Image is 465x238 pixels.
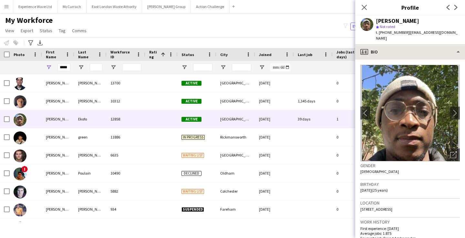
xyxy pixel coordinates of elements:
span: | [EMAIL_ADDRESS][DOMAIN_NAME] [376,30,458,41]
div: 934 [107,200,145,218]
div: Rickmansworth [216,128,255,146]
div: 0 [333,182,371,200]
p: Average jobs: 1.875 [360,231,460,236]
img: Benjamin Poulain [14,167,26,180]
div: [PERSON_NAME] [42,164,74,182]
span: Rating [149,50,158,59]
div: 1,345 days [294,92,333,110]
span: Status [40,28,52,33]
div: [PERSON_NAME] [74,74,107,92]
div: 0 [333,92,371,110]
span: Active [181,117,201,122]
div: 10490 [107,164,145,182]
div: [PERSON_NAME] [74,218,107,236]
span: Joined [259,52,272,57]
div: 8602 [107,218,145,236]
span: Last Name [78,50,95,59]
div: Fareham [216,200,255,218]
button: East London Waste Athority [87,0,142,13]
div: 1 [333,110,371,128]
div: 6635 [107,146,145,164]
div: 0 [333,146,371,164]
div: [PERSON_NAME] [42,92,74,110]
div: Open photos pop-in [447,148,460,161]
span: Last job [298,52,312,57]
img: Benjamin Powell [14,186,26,198]
div: [PERSON_NAME] [42,128,74,146]
span: Declined [181,171,201,176]
input: Last Name Filter Input [90,63,103,71]
span: First Name [46,50,63,59]
div: [PERSON_NAME] [42,74,74,92]
div: [PERSON_NAME] [42,182,74,200]
div: [PERSON_NAME] [74,92,107,110]
div: [PERSON_NAME] [42,110,74,128]
div: 0 [333,128,371,146]
span: ! [21,166,28,172]
div: 39 days [294,110,333,128]
span: t. [PHONE_NUMBER] [376,30,409,35]
h3: Gender [360,163,460,168]
div: Poulain [74,164,107,182]
span: Status [181,52,194,57]
div: 0 [333,74,371,92]
div: [PERSON_NAME] [42,218,74,236]
div: Colchester [216,182,255,200]
img: Benjamin Ekofo [14,113,26,126]
div: Oldham [216,164,255,182]
button: McCurrach [57,0,87,13]
div: [PERSON_NAME] [376,18,419,24]
button: Action Challenge [191,0,230,13]
a: View [3,26,17,35]
span: Waiting list [181,189,204,194]
div: [PERSON_NAME] [42,200,74,218]
div: 13700 [107,74,145,92]
input: Workforce ID Filter Input [122,63,141,71]
span: Export [21,28,33,33]
div: [PERSON_NAME] [74,200,107,218]
div: 0 [333,164,371,182]
img: Crew avatar or photo [360,65,460,161]
button: Open Filter Menu [181,64,187,70]
span: Active [181,81,201,86]
span: Active [181,99,201,104]
button: Open Filter Menu [220,64,226,70]
div: [DATE] [255,218,294,236]
div: 11886 [107,128,145,146]
span: View [5,28,14,33]
img: Benjamin Lupini [14,149,26,162]
span: Tag [59,28,66,33]
span: City [220,52,228,57]
div: 0 [333,218,371,236]
img: Benjamin Smith [14,204,26,216]
span: Photo [14,52,25,57]
span: Not rated [380,24,395,29]
div: [GEOGRAPHIC_DATA] [216,146,255,164]
div: 10312 [107,92,145,110]
app-action-btn: Advanced filters [27,39,35,47]
div: Ekofo [74,110,107,128]
span: Waiting list [181,153,204,158]
img: benjamin green [14,131,26,144]
span: [DATE] (25 years) [360,188,388,193]
div: [DATE] [255,146,294,164]
button: Experience Wave Ltd [13,0,57,13]
div: 5882 [107,182,145,200]
div: [PERSON_NAME] [42,146,74,164]
h3: Location [360,200,460,206]
input: Joined Filter Input [271,63,290,71]
div: [DATE] [255,182,294,200]
span: In progress [181,135,205,140]
div: Bio [355,44,465,60]
button: Everyone4,515 [350,23,383,30]
a: Tag [56,26,68,35]
div: [PERSON_NAME] [74,146,107,164]
h3: Work history [360,219,460,225]
p: First experience: [DATE] [360,226,460,231]
h3: Profile [355,3,465,12]
div: 0 [333,200,371,218]
div: green [74,128,107,146]
div: Wakefield [216,218,255,236]
button: Open Filter Menu [110,64,116,70]
a: Status [37,26,55,35]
